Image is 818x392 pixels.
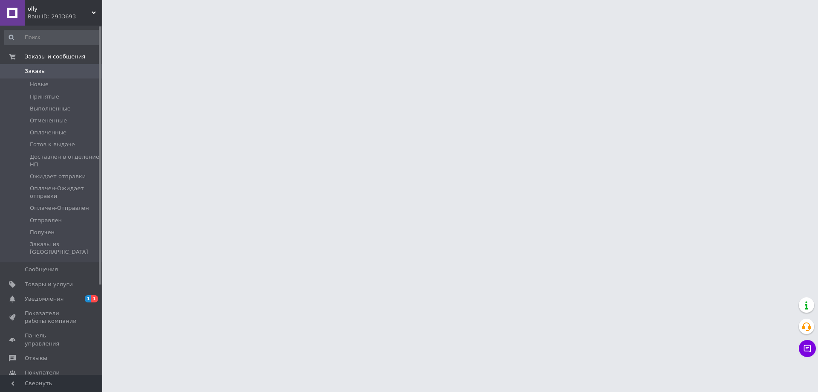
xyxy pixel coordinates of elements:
[799,340,816,357] button: Чат с покупателем
[25,67,46,75] span: Заказы
[28,5,92,13] span: olly
[25,354,47,362] span: Отзывы
[4,30,101,45] input: Поиск
[28,13,102,20] div: Ваш ID: 2933693
[30,141,75,148] span: Готов к выдаче
[25,53,85,61] span: Заказы и сообщения
[25,332,79,347] span: Панель управления
[30,93,59,101] span: Принятые
[30,81,49,88] span: Новые
[25,295,63,303] span: Уведомления
[30,173,86,180] span: Ожидает отправки
[30,204,89,212] span: Оплачен-Отправлен
[25,281,73,288] span: Товары и услуги
[30,129,66,136] span: Оплаченные
[30,229,55,236] span: Получен
[30,185,100,200] span: Оплачен-Ожидает отправки
[85,295,92,302] span: 1
[30,153,100,168] span: Доставлен в отделение НП
[25,369,60,377] span: Покупатели
[30,241,100,256] span: Заказы из [GEOGRAPHIC_DATA]
[25,310,79,325] span: Показатели работы компании
[25,266,58,273] span: Сообщения
[30,217,62,224] span: Отправлен
[30,117,67,125] span: Отмененные
[91,295,98,302] span: 1
[30,105,71,113] span: Выполненные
